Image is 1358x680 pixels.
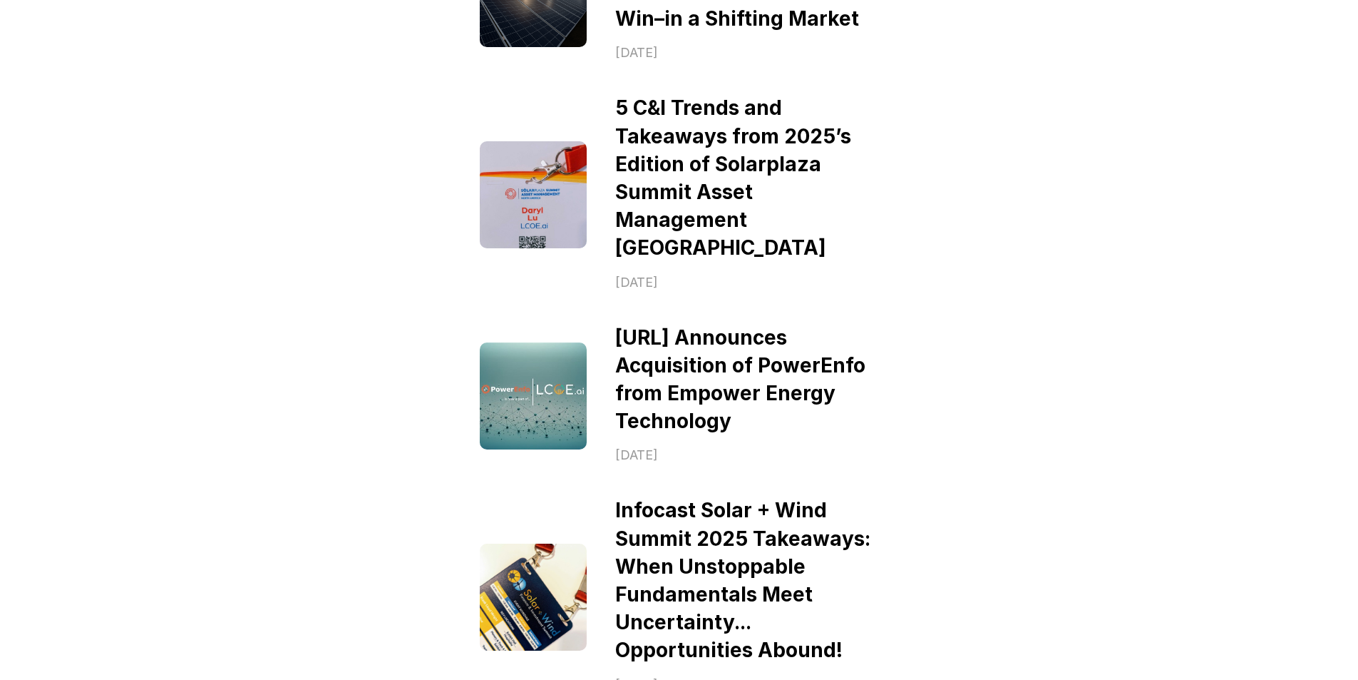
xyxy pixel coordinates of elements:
[615,40,879,66] p: [DATE]
[480,544,587,651] img: Infocast Cast Solar + Wind Finance & Investment Summit 2025: Badge
[480,141,587,248] img: 5 C&I Trends and Takeaways from 2025’s Edition of Solarplaza Summit Asset Management North America
[615,325,870,434] a: [URL] Announces Acquisition of PowerEnfo from Empower Energy Technology
[615,270,879,295] p: [DATE]
[615,96,856,260] a: 5 C&I Trends and Takeaways from 2025’s Edition of Solarplaza Summit Asset Management [GEOGRAPHIC_...
[615,442,879,468] p: [DATE]
[1287,612,1358,680] iframe: Chat Widget
[480,342,587,450] img: LCOE.ai Announces Acquisition of PowerEnfo from Empower Energy Technology
[615,498,875,662] a: Infocast Solar + Wind Summit 2025 Takeaways: When Unstoppable Fundamentals Meet Uncertainty... Op...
